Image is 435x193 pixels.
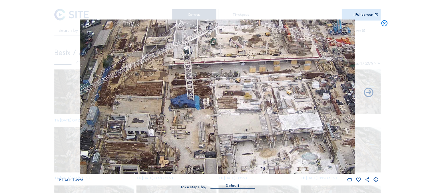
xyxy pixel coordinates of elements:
div: Take steps by: [180,185,206,189]
div: Default [226,183,239,189]
i: Back [363,87,374,99]
div: Fullscreen [355,13,373,17]
span: Th [DATE] 09:55 [57,178,83,182]
div: Default [210,183,255,188]
img: Image [80,20,355,174]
